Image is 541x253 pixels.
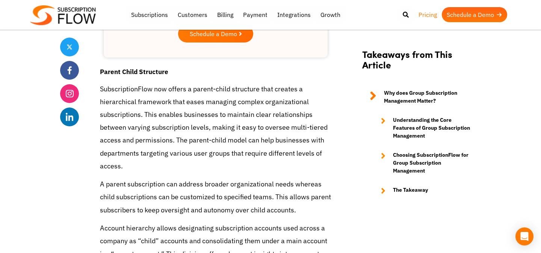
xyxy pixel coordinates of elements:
[384,89,473,105] strong: Why does Group Subscription Management Matter?
[30,5,96,25] img: Subscriptionflow
[100,83,331,173] p: SubscriptionFlow now offers a parent-child structure that creates a hierarchical framework that e...
[100,178,331,217] p: A parent subscription can address broader organizational needs whereas child subscriptions can be...
[393,186,428,195] strong: The Takeaway
[362,89,473,105] a: Why does Group Subscription Management Matter?
[212,7,238,22] a: Billing
[272,7,316,22] a: Integrations
[393,116,473,140] strong: Understanding the Core Features of Group Subscription Management
[100,67,168,76] strong: Parent Child Structure
[362,48,473,78] h2: Takeaways from This Article
[126,7,173,22] a: Subscriptions
[178,25,253,42] a: Schedule a Demo
[238,7,272,22] a: Payment
[442,7,507,22] a: Schedule a Demo
[393,151,473,175] strong: Choosing SubscriptionFlow for Group Subscription Management
[373,186,473,195] a: The Takeaway
[515,227,533,245] div: Open Intercom Messenger
[316,7,345,22] a: Growth
[373,151,473,175] a: Choosing SubscriptionFlow for Group Subscription Management
[173,7,212,22] a: Customers
[190,31,237,37] span: Schedule a Demo
[414,7,442,22] a: Pricing
[373,116,473,140] a: Understanding the Core Features of Group Subscription Management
